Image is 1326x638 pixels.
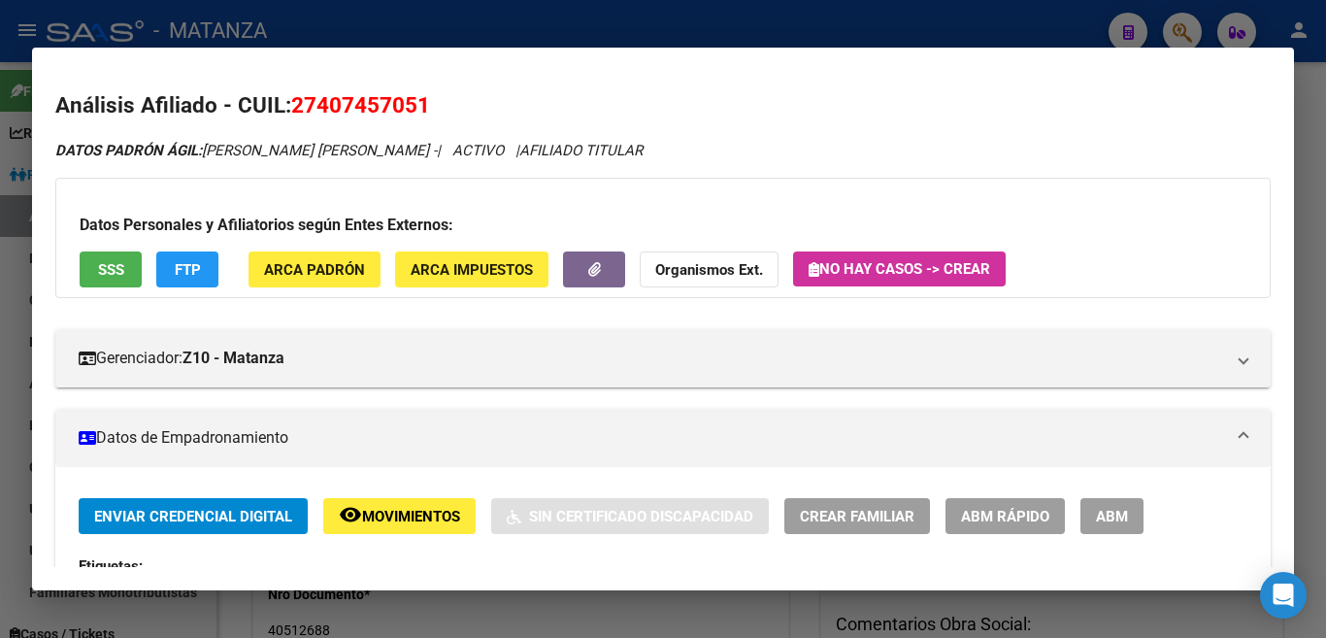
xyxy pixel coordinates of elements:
button: ABM [1080,498,1144,534]
strong: Z10 - Matanza [182,347,284,370]
span: ARCA Impuestos [411,261,533,279]
button: Crear Familiar [784,498,930,534]
mat-icon: remove_red_eye [339,503,362,526]
mat-panel-title: Gerenciador: [79,347,1224,370]
span: FTP [175,261,201,279]
strong: Organismos Ext. [655,261,763,279]
h2: Análisis Afiliado - CUIL: [55,89,1271,122]
button: ABM Rápido [945,498,1065,534]
strong: Etiquetas: [79,557,143,575]
span: Movimientos [362,508,460,525]
span: Sin Certificado Discapacidad [529,508,753,525]
span: 27407457051 [291,92,430,118]
mat-panel-title: Datos de Empadronamiento [79,426,1224,450]
strong: DATOS PADRÓN ÁGIL: [55,142,202,159]
i: | ACTIVO | [55,142,643,159]
span: SSS [98,261,124,279]
button: No hay casos -> Crear [793,252,1006,286]
button: SSS [80,252,142,287]
span: Crear Familiar [800,508,914,525]
span: Enviar Credencial Digital [94,508,292,525]
button: Enviar Credencial Digital [79,498,308,534]
mat-expansion-panel-header: Gerenciador:Z10 - Matanza [55,329,1271,387]
button: Organismos Ext. [640,252,779,287]
button: Movimientos [323,498,476,534]
mat-expansion-panel-header: Datos de Empadronamiento [55,409,1271,467]
button: FTP [156,252,218,287]
button: ARCA Impuestos [395,252,548,287]
span: ABM Rápido [961,508,1049,525]
span: No hay casos -> Crear [809,260,990,278]
span: ARCA Padrón [264,261,365,279]
button: ARCA Padrón [249,252,381,287]
span: ABM [1096,508,1128,525]
button: Sin Certificado Discapacidad [491,498,769,534]
div: Open Intercom Messenger [1260,572,1307,619]
span: AFILIADO TITULAR [519,142,643,159]
h3: Datos Personales y Afiliatorios según Entes Externos: [80,214,1246,237]
span: [PERSON_NAME] [PERSON_NAME] - [55,142,437,159]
